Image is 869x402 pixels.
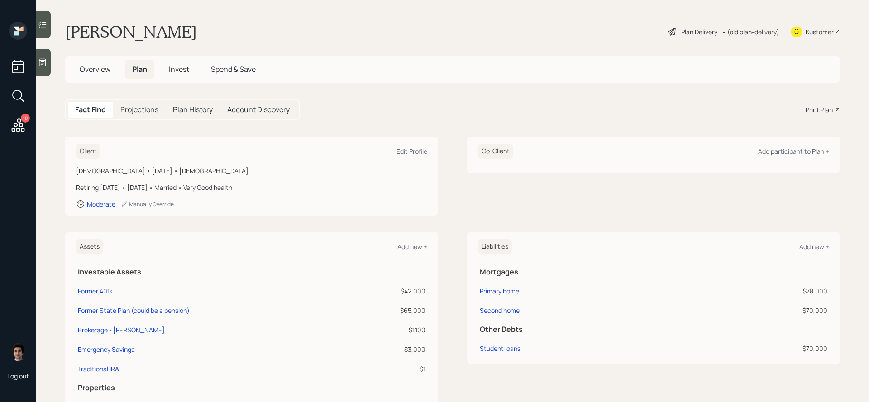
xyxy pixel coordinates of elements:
img: harrison-schaefer-headshot-2.png [9,343,27,361]
span: Plan [132,64,147,74]
h6: Assets [76,239,103,254]
div: Traditional IRA [78,364,119,374]
h5: Other Debts [480,325,827,334]
div: Add participant to Plan + [758,147,829,156]
h6: Co-Client [478,144,513,159]
div: $1,100 [352,325,425,335]
h6: Liabilities [478,239,512,254]
h5: Investable Assets [78,268,425,276]
div: $42,000 [352,286,425,296]
div: $78,000 [693,286,827,296]
h5: Mortgages [480,268,827,276]
h5: Fact Find [75,105,106,114]
div: Former State Plan (could be a pension) [78,306,190,315]
div: Moderate [87,200,115,208]
div: Primary home [480,286,519,296]
div: Print Plan [806,105,833,114]
h5: Projections [120,105,158,114]
h5: Properties [78,383,425,392]
div: $70,000 [693,306,827,315]
div: Log out [7,372,29,380]
div: Emergency Savings [78,345,134,354]
span: Invest [169,64,189,74]
h5: Plan History [173,105,213,114]
div: Kustomer [806,27,834,37]
div: $70,000 [693,344,827,353]
div: Add new + [799,242,829,251]
div: Brokerage - [PERSON_NAME] [78,325,165,335]
h6: Client [76,144,100,159]
div: Edit Profile [396,147,427,156]
div: $65,000 [352,306,425,315]
h5: Account Discovery [227,105,290,114]
h1: [PERSON_NAME] [65,22,197,42]
div: $1 [352,364,425,374]
div: Manually Override [121,200,174,208]
div: Student loans [480,344,520,353]
div: [DEMOGRAPHIC_DATA] • [DATE] • [DEMOGRAPHIC_DATA] [76,166,427,175]
div: Second home [480,306,520,315]
span: Overview [80,64,110,74]
div: Add new + [397,242,427,251]
div: 10 [21,114,30,123]
div: • (old plan-delivery) [722,27,779,37]
div: Retiring [DATE] • [DATE] • Married • Very Good health [76,183,427,192]
span: Spend & Save [211,64,256,74]
div: Plan Delivery [681,27,717,37]
div: $3,000 [352,345,425,354]
div: Former 401k [78,286,113,296]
